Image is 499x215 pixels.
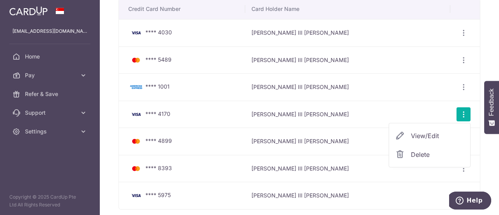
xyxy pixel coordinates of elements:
button: Feedback - Show survey [484,81,499,134]
span: View/Edit [411,131,464,140]
img: Bank Card [128,110,144,119]
img: Bank Card [128,137,144,146]
span: Settings [25,128,76,135]
td: [PERSON_NAME] III [PERSON_NAME] [245,73,450,101]
span: Support [25,109,76,117]
span: Feedback [488,89,495,116]
td: [PERSON_NAME] III [PERSON_NAME] [245,46,450,74]
p: [EMAIL_ADDRESS][DOMAIN_NAME] [12,27,87,35]
span: Refer & Save [25,90,76,98]
span: Pay [25,71,76,79]
span: Help [18,5,34,12]
img: Bank Card [128,164,144,173]
iframe: Opens a widget where you can find more information [449,192,491,211]
td: [PERSON_NAME] III [PERSON_NAME] [245,155,450,182]
img: Bank Card [128,28,144,37]
img: Bank Card [128,82,144,92]
span: Home [25,53,76,60]
td: [PERSON_NAME] III [PERSON_NAME] [245,19,450,46]
a: Delete [389,145,470,164]
a: View/Edit [389,126,470,145]
img: Bank Card [128,55,144,65]
td: [PERSON_NAME] III [PERSON_NAME] [245,128,450,155]
td: [PERSON_NAME] III [PERSON_NAME] [245,101,450,128]
td: [PERSON_NAME] III [PERSON_NAME] [245,182,450,209]
img: CardUp [9,6,48,16]
span: Delete [411,150,464,159]
img: Bank Card [128,191,144,200]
